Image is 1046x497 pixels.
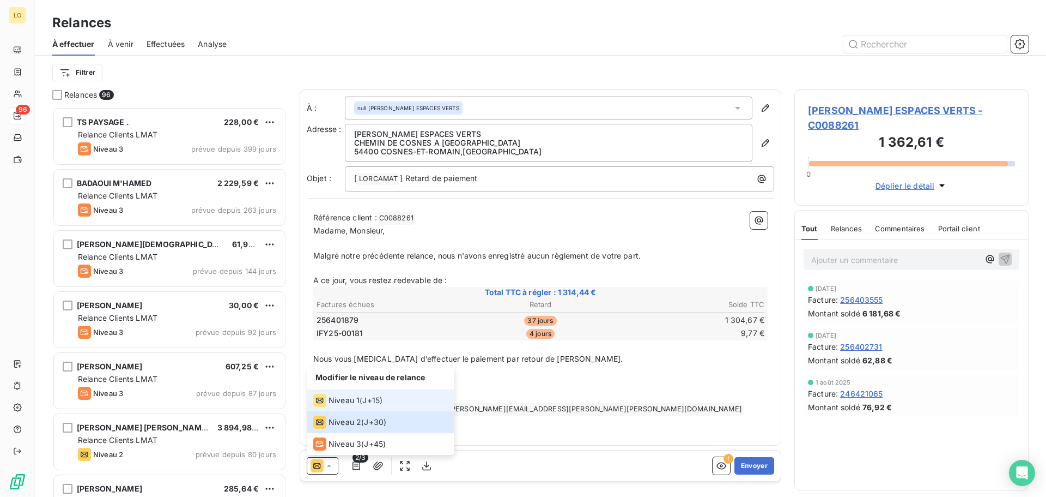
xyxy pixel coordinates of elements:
label: À : [307,103,345,113]
span: IFY25-00181 [317,328,363,339]
span: 246421065 [840,388,883,399]
span: Montant soldé [808,402,860,413]
span: Niveau 3 [93,206,123,214]
span: prévue depuis 87 jours [196,389,276,398]
span: 4 jours [526,329,555,339]
span: prévue depuis 80 jours [196,450,276,459]
span: Modifier le niveau de relance [315,373,425,382]
span: À effectuer [52,39,95,50]
span: [PERSON_NAME][DEMOGRAPHIC_DATA] [77,239,230,249]
span: Relance Clients LMAT [78,191,157,200]
span: Relance Clients LMAT [78,435,157,445]
span: BADAOUI M'HAMED [77,178,151,188]
span: 96 [99,90,113,100]
span: J+15 ) [362,395,382,406]
span: Niveau 3 [93,267,123,276]
span: 3 894,98 € [217,423,259,432]
span: Niveau 3 [93,389,123,398]
span: prévue depuis 263 jours [191,206,276,214]
span: null [PERSON_NAME] ESPACES VERTS [357,104,459,112]
div: ( [313,438,386,451]
p: 54400 COSNES-ET-ROMAIN , [GEOGRAPHIC_DATA] [354,147,743,156]
span: Relance Clients LMAT [78,130,157,139]
span: Montant soldé [808,308,860,319]
span: [DATE] [816,332,836,339]
th: Factures échues [316,299,465,310]
span: 256403555 [840,294,883,306]
span: [PERSON_NAME] ESPACES VERTS - C0088261 [808,103,1015,133]
span: Tout [801,224,818,233]
span: A ce jour, vous restez redevable de : [313,276,447,285]
span: 37 jours [524,316,556,326]
td: 9,77 € [616,327,765,339]
span: ] Retard de paiement [400,173,477,183]
span: 0 [806,170,811,178]
span: Facture : [808,294,838,306]
span: [DATE] [816,285,836,292]
img: Logo LeanPay [9,473,26,490]
span: Madame, Monsieur, [313,226,385,235]
span: 76,92 € [862,402,892,413]
span: Déplier le détail [875,180,935,191]
span: Niveau 1 [329,395,360,406]
button: Filtrer [52,64,102,81]
div: ( [313,416,386,429]
span: 2 229,59 € [217,178,259,188]
span: 62,88 € [862,355,892,366]
span: prévue depuis 144 jours [193,267,276,276]
span: [PERSON_NAME]: [PHONE_NUMBER] - [PERSON_NAME][EMAIL_ADDRESS][PERSON_NAME][PERSON_NAME][DOMAIN_NAME] [314,403,744,416]
span: [PERSON_NAME] [PERSON_NAME] [77,423,209,432]
div: grid [52,107,287,497]
span: [ [354,173,357,183]
span: Relances [64,89,97,100]
div: LO [9,7,26,24]
span: Relance Clients LMAT [78,252,157,261]
span: 256401879 [317,315,358,326]
span: J+30 ) [364,417,386,428]
span: [PERSON_NAME] [77,301,142,310]
span: 607,25 € [226,362,259,371]
span: Relance Clients LMAT [78,374,157,384]
span: 30,00 € [229,301,259,310]
span: Facture : [808,341,838,352]
span: Nous vous [MEDICAL_DATA] d’effectuer le paiement par retour de [PERSON_NAME]. [313,354,623,363]
span: 228,00 € [224,117,259,127]
div: ( [313,394,382,407]
span: [PERSON_NAME] [77,484,142,493]
span: LORCAMAT [357,173,399,185]
span: Adresse : [307,124,341,134]
span: 256402731 [840,341,882,352]
span: Niveau 2 [93,450,123,459]
td: 1 304,67 € [616,314,765,326]
input: Rechercher [843,35,1007,53]
span: 1 août 2025 [816,379,851,386]
div: Open Intercom Messenger [1009,460,1035,486]
span: À venir [108,39,133,50]
span: Malgré notre précédente relance, nous n'avons enregistré aucun règlement de votre part. [313,251,641,260]
span: 285,64 € [224,484,259,493]
button: Envoyer [734,457,774,475]
span: Niveau 2 [329,417,361,428]
button: Déplier le détail [872,179,951,192]
span: Relances [831,224,862,233]
th: Solde TTC [616,299,765,310]
span: 61,97 € [232,239,260,249]
span: Facture : [808,388,838,399]
p: [PERSON_NAME] ESPACES VERTS [354,130,743,139]
h3: Relances [52,13,111,33]
span: TS PAYSAGE . [77,117,129,127]
span: prévue depuis 399 jours [191,145,276,153]
span: Total TTC à régler : 1 314,44 € [315,287,766,298]
span: Portail client [938,224,980,233]
span: 2/3 [352,453,368,463]
span: Niveau 3 [93,328,123,337]
span: Objet : [307,173,331,183]
th: Retard [466,299,615,310]
span: Analyse [198,39,227,50]
span: 96 [16,105,30,115]
span: prévue depuis 92 jours [196,328,276,337]
h3: 1 362,61 € [808,133,1015,154]
span: Niveau 3 [93,145,123,153]
span: [PERSON_NAME] [77,362,142,371]
p: CHEMIN DE COSNES A [GEOGRAPHIC_DATA] [354,139,743,147]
